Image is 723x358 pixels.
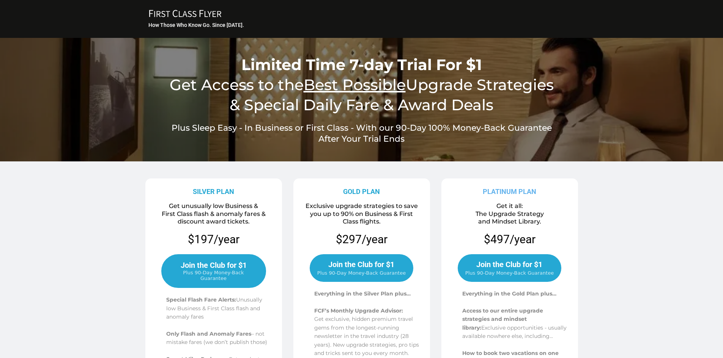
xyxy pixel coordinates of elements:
[462,324,567,339] span: Exclusive opportunities - usually available nowhere else, including...
[314,290,411,297] span: Everything in the Silver Plan plus…
[170,270,258,281] span: Plus 90-Day Money-Back Guarantee
[172,123,552,133] span: Plus Sleep Easy - In Business or First Class - With our 90-Day 100% Money-Back Guarantee
[496,202,523,209] span: Get it all:
[148,232,279,247] p: $197/year
[462,307,543,331] span: Access to our entire upgrade strategies and mindset library:
[478,218,541,225] span: and Mindset Library.
[483,188,536,195] strong: PLATINUM PLAN
[314,307,403,314] span: FCF’s Monthly Upgrade Advisor:
[181,261,247,270] span: Join the Club for $1
[161,254,266,288] a: Join the Club for $1 Plus 90-Day Money-Back Guarantee
[317,270,406,276] span: Plus 90-Day Money-Back Guarantee
[166,296,262,320] span: Unusually low Business & First Class flash and anomaly fares
[230,95,493,114] span: & Special Daily Fare & Award Deals
[148,22,576,28] h3: How Those Who Know Go. Since [DATE].
[193,188,234,195] strong: SILVER PLAN
[458,254,561,282] a: Join the Club for $1 Plus 90-Day Money-Back Guarantee
[314,316,419,356] span: Get exclusive, hidden premium travel gems from the longest-running newsletter in the travel indus...
[328,260,394,269] span: Join the Club for $1
[476,260,542,269] span: Join the Club for $1
[170,75,554,94] span: Get Access to the Upgrade Strategies
[162,210,266,225] span: First Class flash & anomaly fares & discount award tickets.
[336,232,387,247] p: $297/year
[166,296,236,303] span: Special Flash Fare Alerts:
[476,210,544,217] span: The Upgrade Strategy
[241,55,482,74] span: Limited Time 7-day Trial For $1
[462,290,556,297] span: Everything in the Gold Plan plus…
[304,75,406,94] u: Best Possible
[343,188,380,195] strong: GOLD PLAN
[306,202,418,225] span: Exclusive upgrade strategies to save you up to 90% on Business & First Class flights.
[169,202,258,209] span: Get unusually low Business &
[484,232,536,247] p: $497/year
[310,254,413,282] a: Join the Club for $1 Plus 90-Day Money-Back Guarantee
[318,134,405,144] span: After Your Trial Ends
[166,330,251,337] span: Only Flash and Anomaly Fares
[465,270,554,276] span: Plus 90-Day Money-Back Guarantee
